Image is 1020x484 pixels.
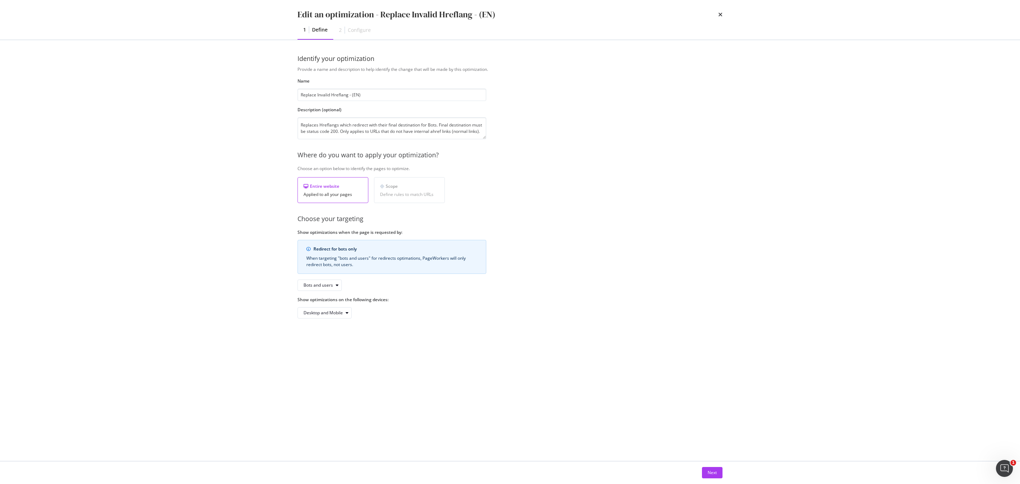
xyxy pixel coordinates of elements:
[306,255,477,268] div: When targeting "bots and users" for redirects optimations, PageWorkers will only redirect bots, n...
[339,27,342,34] div: 2
[380,192,439,197] div: Define rules to match URLs
[297,280,342,291] button: Bots and users
[304,283,333,287] div: Bots and users
[304,192,362,197] div: Applied to all your pages
[297,165,722,171] div: Choose an option below to identify the pages to optimize.
[297,117,486,139] textarea: Replaces Hreflangs which redirect with their final destination for Bots. Final destination must b...
[702,467,722,478] button: Next
[297,107,486,113] label: Description (optional)
[380,183,439,189] div: Scope
[348,27,371,34] div: Configure
[297,307,352,319] button: Desktop and Mobile
[297,151,722,160] div: Where do you want to apply your optimization?
[304,183,362,189] div: Entire website
[297,54,722,63] div: Identify your optimization
[312,26,328,33] div: Define
[297,89,486,101] input: Enter an optimization name to easily find it back
[297,78,486,84] label: Name
[708,469,717,475] div: Next
[297,297,486,303] label: Show optimizations on the following devices:
[313,246,477,252] div: Redirect for bots only
[996,460,1013,477] iframe: Intercom live chat
[718,9,722,21] div: times
[1010,460,1016,466] span: 1
[297,9,495,21] div: Edit an optimization - Replace Invalid Hreflang - (EN)
[303,26,306,33] div: 1
[297,214,722,224] div: Choose your targeting
[297,240,486,274] div: info banner
[304,311,343,315] div: Desktop and Mobile
[297,66,722,72] div: Provide a name and description to help identify the change that will be made by this optimization.
[297,229,486,235] label: Show optimizations when the page is requested by:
